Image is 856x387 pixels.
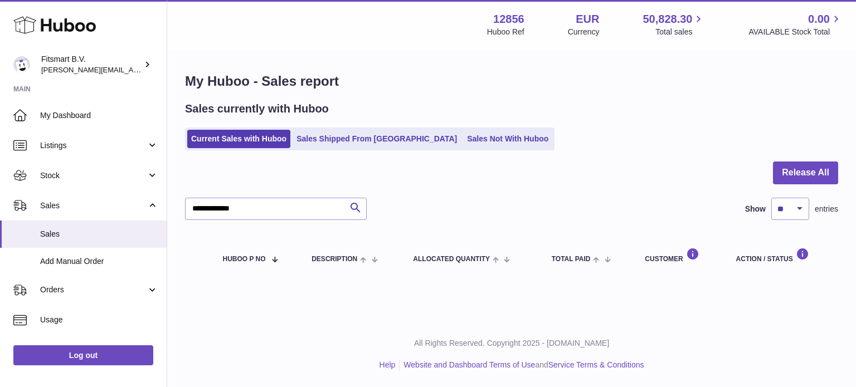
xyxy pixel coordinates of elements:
div: Huboo Ref [487,27,524,37]
a: 0.00 AVAILABLE Stock Total [748,12,843,37]
span: Total paid [552,256,591,263]
span: My Dashboard [40,110,158,121]
div: Fitsmart B.V. [41,54,142,75]
span: Sales [40,229,158,239]
span: ALLOCATED Quantity [413,256,490,263]
a: Sales Shipped From [GEOGRAPHIC_DATA] [293,130,461,148]
div: Currency [568,27,600,37]
div: Customer [645,248,713,263]
a: 50,828.30 Total sales [643,12,705,37]
span: Stock [40,170,147,181]
span: Orders [40,285,147,295]
div: Action / Status [736,248,827,263]
a: Sales Not With Huboo [463,130,552,148]
h2: Sales currently with Huboo [185,101,329,116]
a: Current Sales with Huboo [187,130,290,148]
img: jonathan@leaderoo.com [13,56,30,73]
a: Log out [13,345,153,365]
li: and [400,360,644,370]
span: Description [312,256,357,263]
span: AVAILABLE Stock Total [748,27,843,37]
span: Total sales [655,27,705,37]
span: Usage [40,315,158,325]
strong: 12856 [493,12,524,27]
strong: EUR [576,12,599,27]
span: Listings [40,140,147,151]
a: Website and Dashboard Terms of Use [403,360,535,369]
span: 0.00 [808,12,830,27]
a: Help [380,360,396,369]
span: [PERSON_NAME][EMAIL_ADDRESS][DOMAIN_NAME] [41,65,223,74]
span: Add Manual Order [40,256,158,267]
a: Service Terms & Conditions [548,360,644,369]
label: Show [745,204,766,214]
span: 50,828.30 [643,12,692,27]
span: entries [815,204,838,214]
span: Sales [40,200,147,211]
p: All Rights Reserved. Copyright 2025 - [DOMAIN_NAME] [176,338,847,349]
span: Huboo P no [223,256,266,263]
h1: My Huboo - Sales report [185,72,838,90]
button: Release All [773,161,838,184]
